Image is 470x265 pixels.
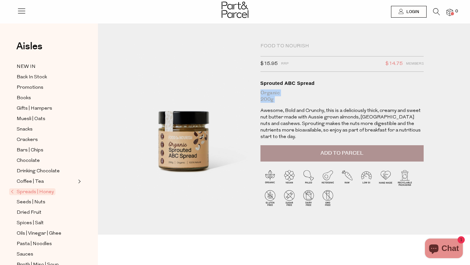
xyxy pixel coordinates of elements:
span: Promotions [17,84,43,92]
p: Awesome, Bold and Crunchy, this is a deliciously thick, creamy and sweet nut butter made with Aus... [260,108,424,140]
img: P_P-ICONS-Live_Bec_V11_Sugar_Free.svg [280,188,299,208]
a: Aisles [16,41,42,58]
a: Drinking Chocolate [17,167,76,175]
span: Snacks [17,126,33,133]
a: Chocolate [17,157,76,165]
img: P_P-ICONS-Live_Bec_V11_Dairy_Free.svg [299,188,318,208]
span: Coffee | Tea [17,178,44,186]
span: Spices | Salt [17,219,44,227]
span: Spreads | Honey [9,188,55,195]
a: Seeds | Nuts [17,198,76,206]
img: P_P-ICONS-Live_Bec_V11_GMO_Free.svg [318,188,337,208]
a: Books [17,94,76,102]
span: RRP [281,60,289,68]
div: Organic 200g [260,90,424,103]
div: Food to Nourish [260,43,424,50]
a: Bars | Chips [17,146,76,154]
a: Spreads | Honey [11,188,76,196]
span: Muesli | Oats [17,115,45,123]
button: Expand/Collapse Coffee | Tea [76,178,81,185]
a: Gifts | Hampers [17,104,76,113]
a: Back In Stock [17,73,76,81]
span: Seeds | Nuts [17,198,45,206]
img: P_P-ICONS-Live_Bec_V11_Vegan.svg [280,168,299,187]
span: $15.95 [260,60,278,68]
a: NEW IN [17,63,76,71]
a: Crackers [17,136,76,144]
div: Sprouted ABC Spread [260,80,424,86]
span: NEW IN [17,63,36,71]
img: Sprouted ABC Spread [117,43,251,200]
a: Snacks [17,125,76,133]
img: P_P-ICONS-Live_Bec_V11_Handmade.svg [376,168,395,187]
a: 0 [446,9,453,16]
button: Add to Parcel [260,145,424,162]
img: P_P-ICONS-Live_Bec_V11_Recyclable_Packaging.svg [395,168,415,187]
span: Add to Parcel [321,149,363,157]
span: Aisles [16,39,42,54]
a: Pasta | Noodles [17,240,76,248]
img: P_P-ICONS-Live_Bec_V11_Ketogenic.svg [318,168,337,187]
img: P_P-ICONS-Live_Bec_V11_Raw.svg [337,168,357,187]
a: Spices | Salt [17,219,76,227]
span: Dried Fruit [17,209,41,217]
a: Muesli | Oats [17,115,76,123]
span: Chocolate [17,157,40,165]
span: $14.75 [385,60,403,68]
span: Oils | Vinegar | Ghee [17,230,61,238]
inbox-online-store-chat: Shopify online store chat [423,239,465,260]
a: Oils | Vinegar | Ghee [17,229,76,238]
span: 0 [454,8,460,14]
img: P_P-ICONS-Live_Bec_V11_Paleo.svg [299,168,318,187]
span: Pasta | Noodles [17,240,52,248]
img: Part&Parcel [222,2,248,18]
span: Gifts | Hampers [17,105,52,113]
a: Login [391,6,427,18]
a: Dried Fruit [17,209,76,217]
span: Bars | Chips [17,147,43,154]
span: Crackers [17,136,38,144]
a: Promotions [17,84,76,92]
img: P_P-ICONS-Live_Bec_V11_Organic.svg [260,168,280,187]
span: Books [17,94,31,102]
img: P_P-ICONS-Live_Bec_V11_Low_Gi.svg [357,168,376,187]
span: Login [405,9,419,15]
a: Sauces [17,250,76,258]
span: Drinking Chocolate [17,167,60,175]
img: P_P-ICONS-Live_Bec_V11_Gluten_Free.svg [260,188,280,208]
span: Members [406,60,424,68]
a: Coffee | Tea [17,178,76,186]
span: Back In Stock [17,73,47,81]
span: Sauces [17,251,33,258]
